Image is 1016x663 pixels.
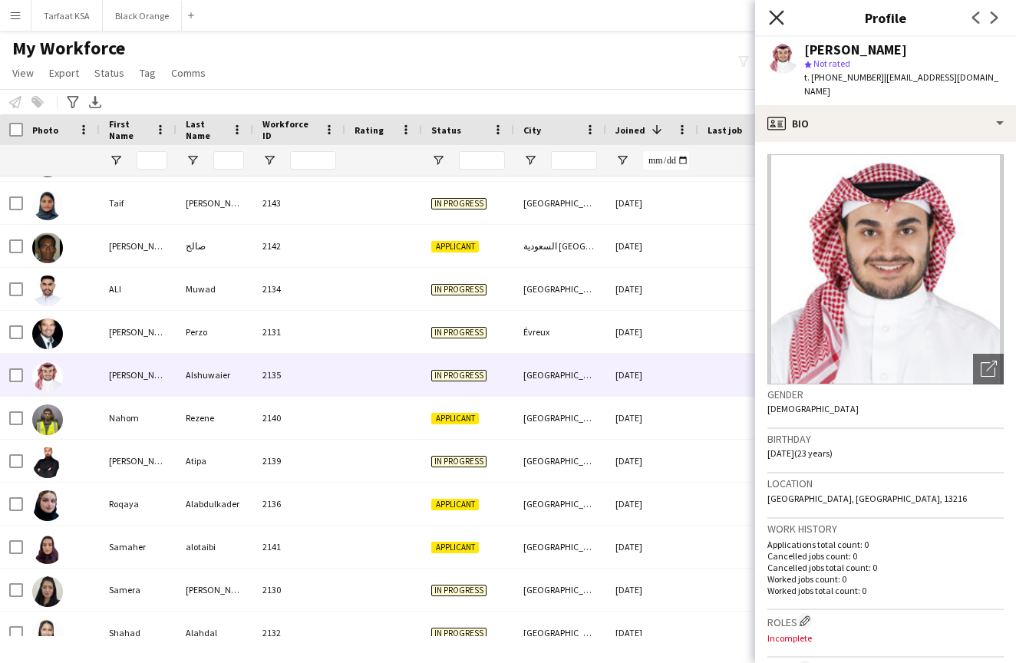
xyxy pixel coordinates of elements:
div: [DATE] [606,182,698,224]
div: [GEOGRAPHIC_DATA] [514,612,606,654]
div: [DATE] [606,569,698,611]
div: Shahad [100,612,176,654]
span: Status [94,66,124,80]
a: Comms [165,63,212,83]
img: Julien Perzo [32,318,63,349]
h3: Birthday [767,432,1004,446]
span: In progress [431,456,487,467]
div: [DATE] [606,612,698,654]
span: Joined [615,124,645,136]
span: In progress [431,585,487,596]
img: Crew avatar or photo [767,154,1004,384]
button: Open Filter Menu [615,153,629,167]
span: t. [PHONE_NUMBER] [804,71,884,83]
div: [DATE] [606,526,698,568]
div: Rezene [176,397,253,439]
div: ALI [100,268,176,310]
div: 2136 [253,483,345,525]
div: [DATE] [606,397,698,439]
div: السعودية [GEOGRAPHIC_DATA] [514,225,606,267]
h3: Work history [767,522,1004,536]
img: Shahad Alahdal [32,619,63,650]
span: Last job [708,124,742,136]
div: [DATE] [606,483,698,525]
div: 2130 [253,569,345,611]
div: Alshuwaier [176,354,253,396]
img: Mohammed Alshuwaier [32,361,63,392]
h3: Location [767,477,1004,490]
div: Samera [100,569,176,611]
img: ALI Muwad [32,275,63,306]
p: Cancelled jobs total count: 0 [767,562,1004,573]
div: Perzo [176,311,253,353]
h3: Roles [767,613,1004,629]
div: Évreux [514,311,606,353]
a: Export [43,63,85,83]
img: Roqaya Alabdulkader [32,490,63,521]
div: Nahom [100,397,176,439]
span: Applicant [431,413,479,424]
span: Not rated [813,58,850,69]
span: In progress [431,370,487,381]
div: [GEOGRAPHIC_DATA] [514,569,606,611]
div: [GEOGRAPHIC_DATA] [514,440,606,482]
div: [GEOGRAPHIC_DATA] [514,526,606,568]
span: My Workforce [12,37,125,60]
div: [GEOGRAPHIC_DATA] [514,268,606,310]
div: 2134 [253,268,345,310]
div: Taif [100,182,176,224]
input: Status Filter Input [459,151,505,170]
span: View [12,66,34,80]
img: Samaher alotaibi [32,533,63,564]
div: 2140 [253,397,345,439]
input: First Name Filter Input [137,151,167,170]
div: 2135 [253,354,345,396]
span: Rating [355,124,384,136]
span: Applicant [431,542,479,553]
span: Photo [32,124,58,136]
div: Samaher [100,526,176,568]
input: Joined Filter Input [643,151,689,170]
div: [PERSON_NAME] [176,182,253,224]
img: Samera Al Otibi [32,576,63,607]
div: 2132 [253,612,345,654]
input: City Filter Input [551,151,597,170]
button: Open Filter Menu [431,153,445,167]
span: [DATE] (23 years) [767,447,833,459]
h3: Gender [767,388,1004,401]
span: Last Name [186,118,226,141]
img: Nahom Rezene [32,404,63,435]
div: [DATE] [606,440,698,482]
div: 2143 [253,182,345,224]
div: [DATE] [606,354,698,396]
span: Tag [140,66,156,80]
button: Open Filter Menu [262,153,276,167]
div: 2131 [253,311,345,353]
span: In progress [431,628,487,639]
div: [PERSON_NAME] [176,569,253,611]
p: Applications total count: 0 [767,539,1004,550]
div: Muwad [176,268,253,310]
button: Black Orange [103,1,182,31]
div: [PERSON_NAME] [100,354,176,396]
button: Open Filter Menu [523,153,537,167]
img: Taif Albaqami [32,190,63,220]
div: [PERSON_NAME] [100,311,176,353]
span: Applicant [431,499,479,510]
span: In progress [431,198,487,209]
a: Status [88,63,130,83]
span: Applicant [431,241,479,252]
input: Last Name Filter Input [213,151,244,170]
span: Workforce ID [262,118,318,141]
button: Tarfaat KSA [31,1,103,31]
div: [PERSON_NAME] [100,225,176,267]
div: alotaibi [176,526,253,568]
div: [PERSON_NAME] [100,440,176,482]
span: [GEOGRAPHIC_DATA], [GEOGRAPHIC_DATA], 13216 [767,493,967,504]
app-action-btn: Export XLSX [86,93,104,111]
div: Bio [755,105,1016,142]
img: حامد صالح [32,233,63,263]
button: Open Filter Menu [109,153,123,167]
button: Open Filter Menu [186,153,200,167]
p: Worked jobs count: 0 [767,573,1004,585]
